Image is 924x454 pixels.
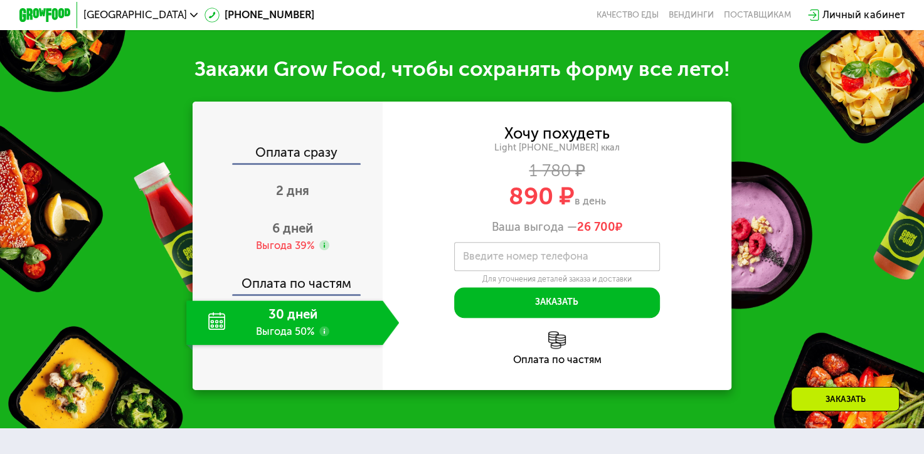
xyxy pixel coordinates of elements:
[724,10,791,20] div: поставщикам
[669,10,714,20] a: Вендинги
[276,183,309,198] span: 2 дня
[463,253,588,260] label: Введите номер телефона
[454,274,659,284] div: Для уточнения деталей заказа и доставки
[822,8,905,23] div: Личный кабинет
[383,220,731,234] div: Ваша выгода —
[83,10,187,20] span: [GEOGRAPHIC_DATA]
[256,239,314,253] div: Выгода 39%
[194,264,383,293] div: Оплата по частям
[548,331,566,349] img: l6xcnZfty9opOoJh.png
[597,10,659,20] a: Качество еды
[508,181,574,211] span: 890 ₽
[194,146,383,163] div: Оплата сразу
[383,355,731,365] div: Оплата по частям
[383,164,731,178] div: 1 780 ₽
[577,220,622,234] span: ₽
[791,387,900,411] div: Заказать
[574,195,605,207] span: в день
[577,220,615,234] span: 26 700
[272,221,313,236] span: 6 дней
[204,8,315,23] a: [PHONE_NUMBER]
[454,287,659,318] button: Заказать
[504,127,610,141] div: Хочу похудеть
[383,142,731,154] div: Light [PHONE_NUMBER] ккал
